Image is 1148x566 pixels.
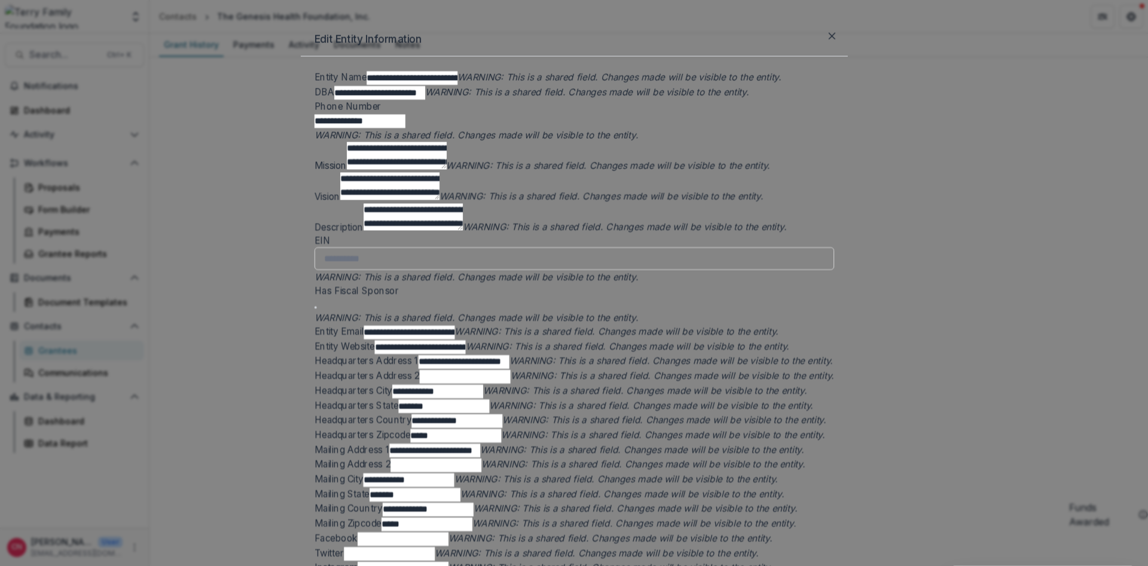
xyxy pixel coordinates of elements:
[314,129,638,140] i: WARNING: This is a shared field. Changes made will be visible to the entity.
[483,385,807,396] i: WARNING: This is a shared field. Changes made will be visible to the entity.
[314,385,392,396] label: Headquarters City
[448,533,772,544] i: WARNING: This is a shared field. Changes made will be visible to the entity.
[314,370,419,381] label: Headquarters Address 2
[501,429,825,440] i: WARNING: This is a shared field. Changes made will be visible to the entity.
[480,443,804,455] i: WARNING: This is a shared field. Changes made will be visible to the entity.
[472,518,796,529] i: WARNING: This is a shared field. Changes made will be visible to the entity.
[314,458,390,470] label: Mailing Address 2
[457,71,781,82] i: WARNING: This is a shared field. Changes made will be visible to the entity.
[462,221,786,232] i: WARNING: This is a shared field. Changes made will be visible to the entity.
[301,23,848,57] header: Edit Entity Information
[465,341,789,352] i: WARNING: This is a shared field. Changes made will be visible to the entity.
[509,355,833,366] i: WARNING: This is a shared field. Changes made will be visible to the entity.
[481,458,805,470] i: WARNING: This is a shared field. Changes made will be visible to the entity.
[314,414,411,426] label: Headquarters Country
[473,503,797,514] i: WARNING: This is a shared field. Changes made will be visible to the entity.
[314,443,389,455] label: Mailing Address 1
[314,86,334,97] label: DBA
[314,488,369,500] label: Mailing State
[314,473,363,485] label: Mailing City
[314,341,374,352] label: Entity Website
[314,160,346,171] label: Mission
[460,488,784,500] i: WARNING: This is a shared field. Changes made will be visible to the entity.
[502,414,826,426] i: WARNING: This is a shared field. Changes made will be visible to the entity.
[823,27,841,45] button: Close
[314,271,638,283] i: WARNING: This is a shared field. Changes made will be visible to the entity.
[314,191,340,202] label: Vision
[454,473,777,485] i: WARNING: This is a shared field. Changes made will be visible to the entity.
[314,503,382,514] label: Mailing Country
[489,399,813,411] i: WARNING: This is a shared field. Changes made will be visible to the entity.
[314,101,381,112] label: Phone Number
[314,235,330,246] label: EIN
[314,399,398,411] label: Headquarters State
[314,429,410,440] label: Headquarters Zipcode
[314,71,366,82] label: Entity Name
[314,221,363,232] label: Description
[314,518,381,529] label: Mailing Zipcode
[314,284,399,296] label: Has Fiscal Sponsor
[314,312,638,323] i: WARNING: This is a shared field. Changes made will be visible to the entity.
[435,547,758,558] i: WARNING: This is a shared field. Changes made will be visible to the entity.
[314,326,364,337] label: Entity Email
[446,160,770,171] i: WARNING: This is a shared field. Changes made will be visible to the entity.
[439,191,763,202] i: WARNING: This is a shared field. Changes made will be visible to the entity.
[510,370,834,381] i: WARNING: This is a shared field. Changes made will be visible to the entity.
[314,533,357,544] label: Facebook
[454,326,778,337] i: WARNING: This is a shared field. Changes made will be visible to the entity.
[314,355,418,366] label: Headquarters Address 1
[425,86,749,97] i: WARNING: This is a shared field. Changes made will be visible to the entity.
[314,547,343,558] label: Twitter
